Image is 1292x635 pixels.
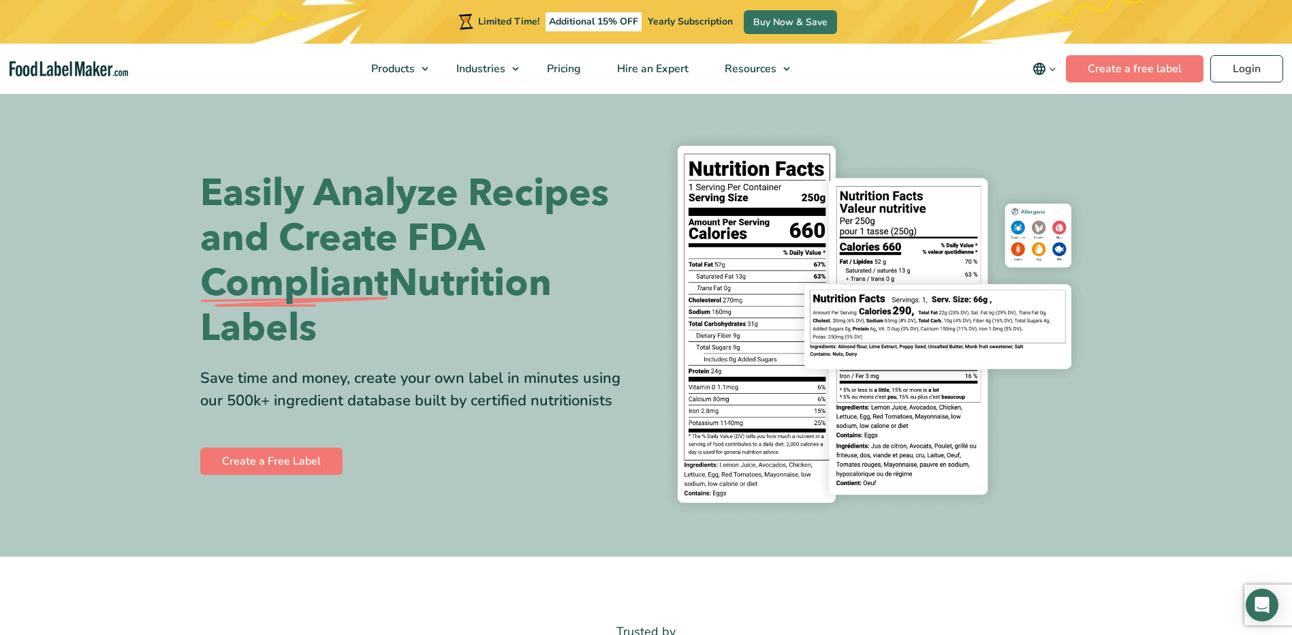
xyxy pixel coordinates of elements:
[613,61,690,76] span: Hire an Expert
[707,44,797,94] a: Resources
[478,15,539,28] span: Limited Time!
[200,261,388,306] span: Compliant
[353,44,435,94] a: Products
[1066,55,1203,82] a: Create a free label
[452,61,507,76] span: Industries
[367,61,416,76] span: Products
[744,10,837,34] a: Buy Now & Save
[543,61,582,76] span: Pricing
[439,44,526,94] a: Industries
[599,44,704,94] a: Hire an Expert
[200,171,636,351] h1: Easily Analyze Recipes and Create FDA Nutrition Labels
[200,367,636,412] div: Save time and money, create your own label in minutes using our 500k+ ingredient database built b...
[721,61,778,76] span: Resources
[648,15,733,28] span: Yearly Subscription
[529,44,596,94] a: Pricing
[200,448,343,475] a: Create a Free Label
[546,12,642,31] span: Additional 15% OFF
[1210,55,1283,82] a: Login
[1246,589,1278,621] div: Open Intercom Messenger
